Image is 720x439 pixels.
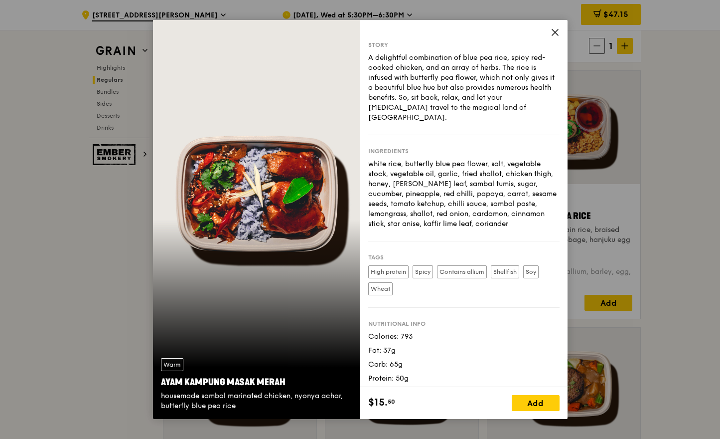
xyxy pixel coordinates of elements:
div: white rice, butterfly blue pea flower, salt, vegetable stock, vegetable oil, garlic, fried shallo... [368,159,560,229]
div: Nutritional info [368,320,560,328]
label: Spicy [413,265,433,278]
label: Soy [523,265,539,278]
div: Warm [161,358,183,371]
span: $15. [368,395,388,410]
span: 50 [388,398,395,406]
div: Tags [368,253,560,261]
div: housemade sambal marinated chicken, nyonya achar, butterfly blue pea rice [161,391,352,411]
label: Shellfish [491,265,519,278]
div: Protein: 50g [368,374,560,384]
label: Contains allium [437,265,487,278]
div: A delightful combination of blue pea rice, spicy red-cooked chicken, and an array of herbs. The r... [368,53,560,123]
label: High protein [368,265,409,278]
div: Fat: 37g [368,346,560,356]
label: Wheat [368,282,393,295]
div: Ayam Kampung Masak Merah [161,375,352,389]
div: Ingredients [368,147,560,155]
div: Story [368,41,560,49]
div: Add [512,395,560,411]
div: Calories: 793 [368,332,560,342]
div: Carb: 65g [368,360,560,370]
